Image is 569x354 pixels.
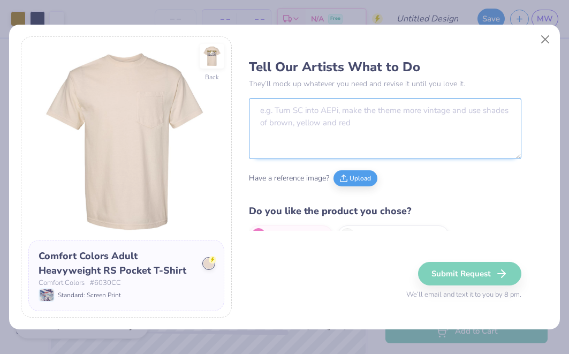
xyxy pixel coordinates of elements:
[333,170,377,186] button: Upload
[249,204,521,219] h4: Do you like the product you chose?
[249,59,521,75] h3: Tell Our Artists What to Do
[39,249,195,278] div: Comfort Colors Adult Heavyweight RS Pocket T-Shirt
[535,29,556,49] button: Close
[205,72,219,82] div: Back
[28,44,224,240] img: Front
[338,225,449,245] label: Recommend alternatives
[249,78,521,89] p: They’ll mock up whatever you need and revise it until you love it.
[249,172,329,184] span: Have a reference image?
[90,278,121,289] span: # 6030CC
[249,225,332,245] label: Yes, leave it as is
[39,278,85,289] span: Comfort Colors
[406,290,521,300] span: We’ll email and text it to you by 8 pm.
[40,289,54,301] img: Standard: Screen Print
[58,290,121,300] span: Standard: Screen Print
